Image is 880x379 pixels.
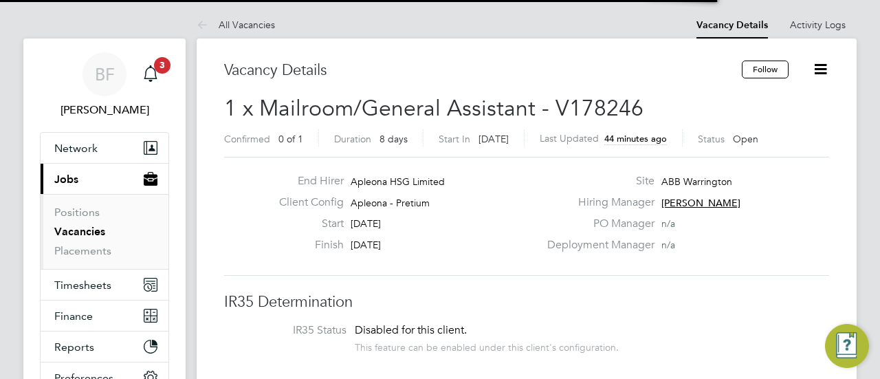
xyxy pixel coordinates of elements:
span: BF [95,65,115,83]
h3: IR35 Determination [224,292,829,312]
button: Follow [742,61,789,78]
span: Disabled for this client. [355,323,467,337]
span: Jobs [54,173,78,186]
span: 1 x Mailroom/General Assistant - V178246 [224,95,643,122]
span: Timesheets [54,279,111,292]
button: Jobs [41,164,168,194]
button: Engage Resource Center [825,324,869,368]
span: [PERSON_NAME] [661,197,740,209]
h3: Vacancy Details [224,61,742,80]
span: 44 minutes ago [604,133,667,144]
label: Last Updated [540,132,599,144]
label: End Hirer [268,174,344,188]
a: Positions [54,206,100,219]
span: [DATE] [351,217,381,230]
button: Reports [41,332,168,362]
label: Start [268,217,344,231]
span: Apleona HSG Limited [351,175,445,188]
span: Reports [54,340,94,354]
a: All Vacancies [197,19,275,31]
span: Open [733,133,758,145]
label: Hiring Manager [539,195,654,210]
button: Timesheets [41,270,168,300]
label: Site [539,174,654,188]
label: Client Config [268,195,344,210]
label: Duration [334,133,371,145]
span: Apleona - Pretium [351,197,430,209]
span: Network [54,142,98,155]
label: PO Manager [539,217,654,231]
span: 0 of 1 [278,133,303,145]
span: n/a [661,217,675,230]
div: Jobs [41,194,168,269]
a: Vacancy Details [696,19,768,31]
span: ABB Warrington [661,175,732,188]
label: Status [698,133,725,145]
label: Finish [268,238,344,252]
a: 3 [137,52,164,96]
a: Activity Logs [790,19,846,31]
span: 8 days [379,133,408,145]
a: Placements [54,244,111,257]
span: Finance [54,310,93,323]
label: Deployment Manager [539,238,654,252]
span: [DATE] [351,239,381,251]
a: BF[PERSON_NAME] [40,52,169,118]
label: Confirmed [224,133,270,145]
button: Finance [41,301,168,331]
span: Bobby Fuller [40,102,169,118]
span: 3 [154,57,170,74]
span: n/a [661,239,675,251]
a: Vacancies [54,225,105,238]
div: This feature can be enabled under this client's configuration. [355,338,619,354]
label: Start In [439,133,470,145]
span: [DATE] [478,133,509,145]
label: IR35 Status [238,323,346,338]
button: Network [41,133,168,163]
